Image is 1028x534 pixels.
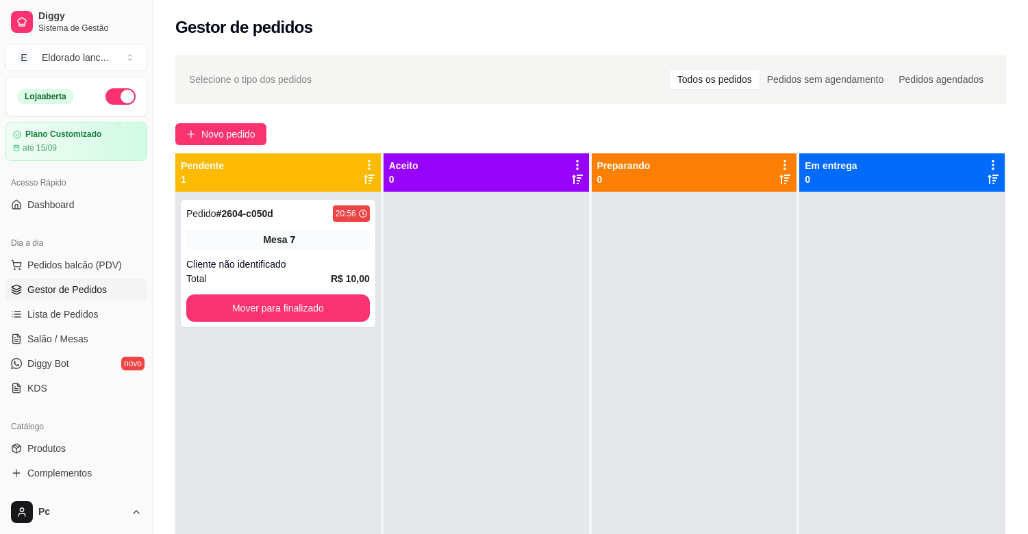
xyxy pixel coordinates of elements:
span: Mesa [263,233,287,246]
div: Catálogo [5,416,147,437]
p: Pendente [181,159,224,173]
article: Plano Customizado [25,129,101,140]
p: Aceito [389,159,418,173]
div: 20:56 [336,208,356,219]
strong: # 2604-c050d [216,208,273,219]
button: Mover para finalizado [186,294,370,322]
button: Novo pedido [175,123,266,145]
span: Pedidos balcão (PDV) [27,258,122,272]
span: KDS [27,381,47,395]
p: 0 [597,173,651,186]
p: 0 [389,173,418,186]
span: Dashboard [27,198,75,212]
a: Plano Customizadoaté 15/09 [5,122,147,161]
button: Alterar Status [105,88,136,105]
a: KDS [5,377,147,399]
div: Pedidos agendados [891,70,991,89]
p: 1 [181,173,224,186]
span: E [17,51,31,64]
a: Salão / Mesas [5,328,147,350]
span: Sistema de Gestão [38,23,142,34]
div: Dia a dia [5,232,147,254]
span: Selecione o tipo dos pedidos [189,72,312,87]
span: Gestor de Pedidos [27,283,107,296]
strong: R$ 10,00 [331,273,370,284]
article: até 15/09 [23,142,57,153]
p: 0 [805,173,857,186]
span: Diggy Bot [27,357,69,370]
a: Produtos [5,437,147,459]
p: Em entrega [805,159,857,173]
div: Pedidos sem agendamento [760,70,891,89]
span: Complementos [27,466,92,480]
a: Gestor de Pedidos [5,279,147,301]
a: Dashboard [5,194,147,216]
div: Loja aberta [17,89,74,104]
span: Pedido [186,208,216,219]
span: Salão / Mesas [27,332,88,346]
a: Lista de Pedidos [5,303,147,325]
div: 7 [290,233,295,246]
button: Select a team [5,44,147,71]
span: Novo pedido [201,127,255,142]
div: Eldorado lanc ... [42,51,108,64]
span: plus [186,129,196,139]
div: Cliente não identificado [186,257,370,271]
button: Pedidos balcão (PDV) [5,254,147,276]
span: Pc [38,506,125,518]
span: Produtos [27,442,66,455]
button: Pc [5,496,147,529]
p: Preparando [597,159,651,173]
div: Todos os pedidos [670,70,760,89]
a: DiggySistema de Gestão [5,5,147,38]
a: Complementos [5,462,147,484]
div: Acesso Rápido [5,172,147,194]
span: Lista de Pedidos [27,307,99,321]
span: Total [186,271,207,286]
span: Diggy [38,10,142,23]
a: Diggy Botnovo [5,353,147,374]
h2: Gestor de pedidos [175,16,313,38]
